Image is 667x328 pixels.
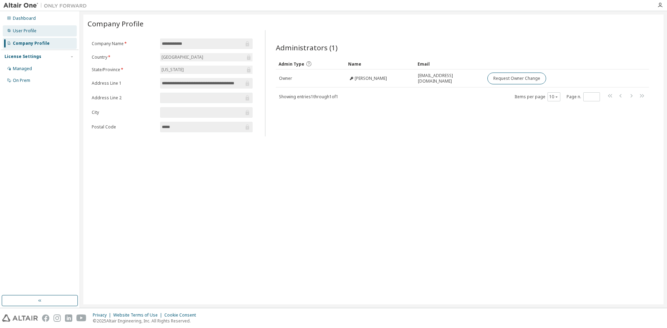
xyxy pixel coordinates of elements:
div: [US_STATE] [160,66,253,74]
span: Admin Type [279,61,304,67]
label: Address Line 2 [92,95,156,101]
div: Managed [13,66,32,72]
span: Administrators (1) [276,43,338,52]
label: Company Name [92,41,156,47]
label: Postal Code [92,124,156,130]
button: 10 [549,94,559,100]
img: linkedin.svg [65,314,72,322]
div: Name [348,58,412,69]
div: Dashboard [13,16,36,21]
img: Altair One [3,2,90,9]
div: On Prem [13,78,30,83]
img: instagram.svg [53,314,61,322]
div: Email [418,58,481,69]
img: altair_logo.svg [2,314,38,322]
div: User Profile [13,28,36,34]
div: Cookie Consent [164,312,200,318]
p: © 2025 Altair Engineering, Inc. All Rights Reserved. [93,318,200,324]
div: Privacy [93,312,113,318]
div: [US_STATE] [160,66,185,74]
div: Company Profile [13,41,50,46]
label: Address Line 1 [92,81,156,86]
div: [GEOGRAPHIC_DATA] [160,53,253,61]
span: [PERSON_NAME] [355,76,387,81]
label: Country [92,54,156,60]
span: Page n. [567,92,600,101]
span: [EMAIL_ADDRESS][DOMAIN_NAME] [418,73,481,84]
div: Website Terms of Use [113,312,164,318]
button: Request Owner Change [487,73,546,84]
img: youtube.svg [76,314,87,322]
span: Showing entries 1 through 1 of 1 [279,94,338,100]
span: Owner [279,76,292,81]
img: facebook.svg [42,314,49,322]
div: License Settings [5,54,41,59]
div: [GEOGRAPHIC_DATA] [160,53,204,61]
span: Company Profile [88,19,143,28]
label: City [92,110,156,115]
span: Items per page [514,92,560,101]
label: State/Province [92,67,156,73]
